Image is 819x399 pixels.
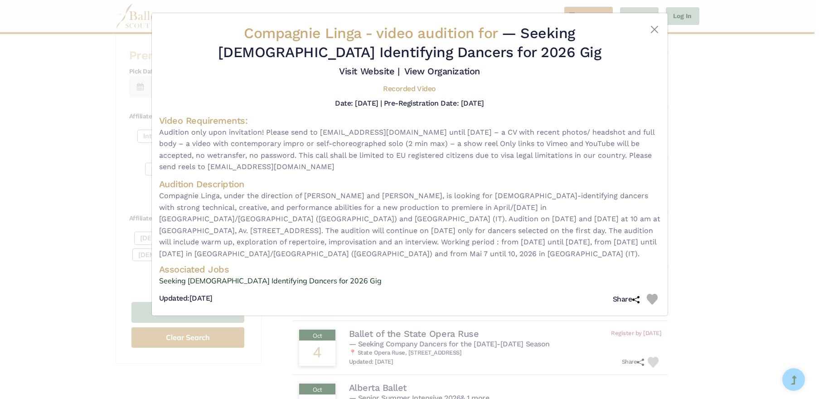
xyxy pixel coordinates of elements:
span: video audition for [376,24,497,42]
a: Seeking [DEMOGRAPHIC_DATA] Identifying Dancers for 2026 Gig [159,275,660,287]
h5: Pre-Registration Date: [DATE] [384,99,484,107]
button: Close [649,24,660,35]
h5: Recorded Video [383,84,436,94]
h4: Associated Jobs [159,263,660,275]
h4: Audition Description [159,178,660,190]
span: Audition only upon invitation! Please send to [EMAIL_ADDRESS][DOMAIN_NAME] until [DATE] – a CV wi... [159,127,660,173]
h5: [DATE] [159,294,213,303]
a: View Organization [404,66,480,77]
a: Visit Website | [339,66,399,77]
h5: Date: [DATE] | [335,99,382,107]
h5: Share [613,295,640,304]
span: — Seeking [DEMOGRAPHIC_DATA] Identifying Dancers for 2026 Gig [218,24,601,61]
span: Compagnie Linga - [244,24,502,42]
span: Updated: [159,294,189,302]
span: Video Requirements: [159,115,248,126]
span: Compagnie Linga, under the direction of [PERSON_NAME] and [PERSON_NAME], is looking for [DEMOGRAP... [159,190,660,260]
